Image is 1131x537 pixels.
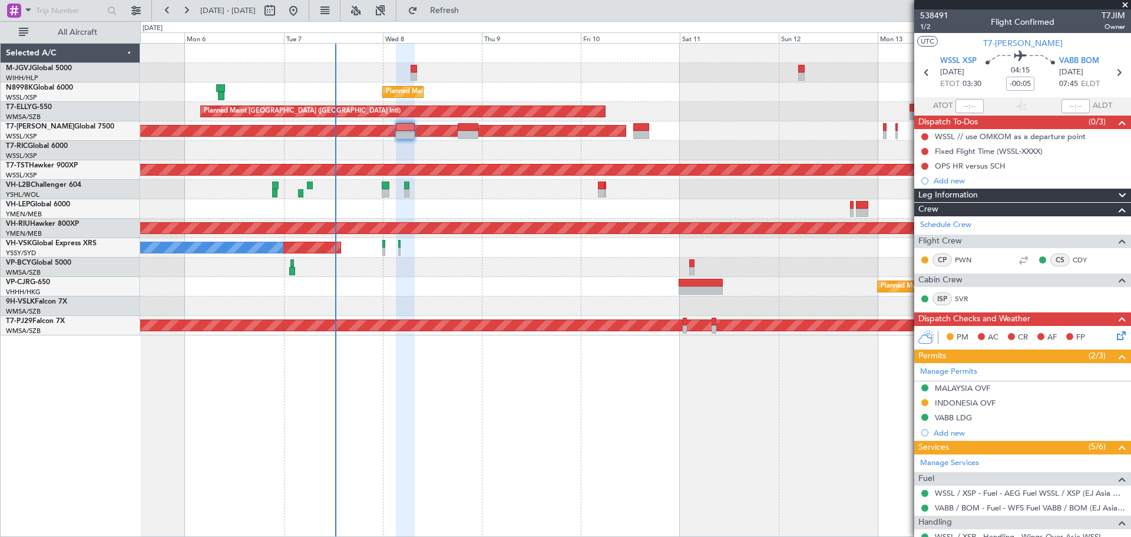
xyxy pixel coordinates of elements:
[6,182,31,189] span: VH-L2B
[1050,253,1070,266] div: CS
[6,171,37,180] a: WSSL/XSP
[6,162,78,169] a: T7-TSTHawker 900XP
[934,428,1125,438] div: Add new
[918,189,978,202] span: Leg Information
[6,268,41,277] a: WMSA/SZB
[918,516,952,529] span: Handling
[918,312,1030,326] span: Dispatch Checks and Weather
[6,279,30,286] span: VP-CJR
[184,32,283,43] div: Mon 6
[918,472,934,486] span: Fuel
[6,162,29,169] span: T7-TST
[13,23,128,42] button: All Aircraft
[420,6,469,15] span: Refresh
[920,219,971,231] a: Schedule Crew
[6,279,50,286] a: VP-CJRG-650
[932,292,952,305] div: ISP
[955,99,984,113] input: --:--
[935,161,1006,171] div: OPS HR versus SCH
[6,240,97,247] a: VH-VSKGlobal Express XRS
[935,383,990,393] div: MALAYSIA OVF
[1059,55,1099,67] span: VABB BOM
[204,103,401,120] div: Planned Maint [GEOGRAPHIC_DATA] ([GEOGRAPHIC_DATA] Intl)
[6,201,70,208] a: VH-LEPGlobal 6000
[881,278,1077,295] div: Planned Maint [GEOGRAPHIC_DATA] ([GEOGRAPHIC_DATA] Intl)
[6,240,32,247] span: VH-VSK
[918,274,963,287] span: Cabin Crew
[284,32,383,43] div: Tue 7
[957,332,968,344] span: PM
[6,249,36,258] a: YSSY/SYD
[940,67,964,78] span: [DATE]
[6,84,73,91] a: N8998KGlobal 6000
[983,37,1063,50] span: T7-[PERSON_NAME]
[6,220,79,228] a: VH-RIUHawker 800XP
[482,32,581,43] div: Thu 9
[955,294,981,304] a: SVR
[1089,440,1106,453] span: (5/6)
[6,201,30,208] span: VH-LEP
[935,131,1086,141] div: WSSL // use OMKOM as a departure point
[1059,78,1078,90] span: 07:45
[143,24,163,34] div: [DATE]
[402,1,473,20] button: Refresh
[934,176,1125,186] div: Add new
[6,74,38,83] a: WIHH/HLP
[6,143,28,150] span: T7-RIC
[680,32,779,43] div: Sat 11
[1089,350,1106,362] span: (2/3)
[1102,9,1125,22] span: T7JIM
[6,318,65,325] a: T7-PJ29Falcon 7X
[6,143,68,150] a: T7-RICGlobal 6000
[6,298,35,305] span: 9H-VSLK
[6,307,41,316] a: WMSA/SZB
[1018,332,1028,344] span: CR
[1093,100,1112,112] span: ALDT
[386,83,524,101] div: Planned Maint [GEOGRAPHIC_DATA] (Seletar)
[918,116,978,129] span: Dispatch To-Dos
[31,28,124,37] span: All Aircraft
[918,350,946,363] span: Permits
[779,32,878,43] div: Sun 12
[935,503,1125,513] a: VABB / BOM - Fuel - WFS Fuel VABB / BOM (EJ Asia Only)
[6,123,114,130] a: T7-[PERSON_NAME]Global 7500
[6,298,67,305] a: 9H-VSLKFalcon 7X
[6,327,41,335] a: WMSA/SZB
[6,132,37,141] a: WSSL/XSP
[1073,255,1099,265] a: CDY
[988,332,998,344] span: AC
[933,100,953,112] span: ATOT
[6,93,37,102] a: WSSL/XSP
[1047,332,1057,344] span: AF
[6,84,33,91] span: N8998K
[878,32,977,43] div: Mon 13
[1102,22,1125,32] span: Owner
[1081,78,1100,90] span: ELDT
[932,253,952,266] div: CP
[581,32,680,43] div: Fri 10
[935,146,1043,156] div: Fixed Flight Time (WSSL-XXXX)
[6,104,52,111] a: T7-ELLYG-550
[1011,65,1030,77] span: 04:15
[918,235,962,248] span: Flight Crew
[940,55,977,67] span: WSSL XSP
[6,259,31,266] span: VP-BCY
[6,318,32,325] span: T7-PJ29
[920,457,979,469] a: Manage Services
[918,441,949,454] span: Services
[935,398,996,408] div: INDONESIA OVF
[917,36,938,47] button: UTC
[1059,67,1083,78] span: [DATE]
[6,190,39,199] a: YSHL/WOL
[6,113,41,121] a: WMSA/SZB
[6,123,74,130] span: T7-[PERSON_NAME]
[6,65,72,72] a: M-JGVJGlobal 5000
[6,229,42,238] a: YMEN/MEB
[383,32,482,43] div: Wed 8
[955,255,981,265] a: PWN
[6,65,32,72] span: M-JGVJ
[920,366,977,378] a: Manage Permits
[935,413,972,423] div: VABB LDG
[6,104,32,111] span: T7-ELLY
[6,182,81,189] a: VH-L2BChallenger 604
